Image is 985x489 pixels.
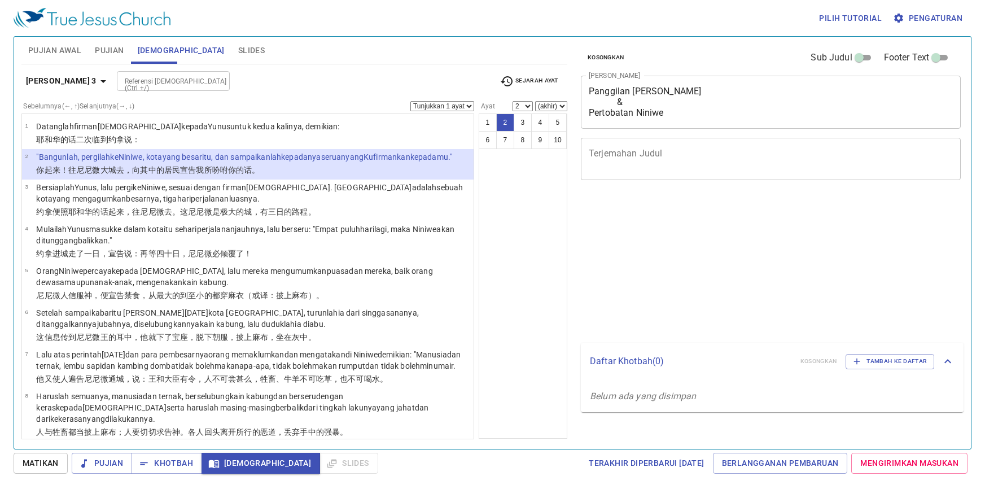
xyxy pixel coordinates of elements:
span: Footer Text [884,51,930,64]
wh376: 回头 [204,427,348,436]
iframe: from-child [576,192,886,339]
wh665: . [323,320,326,329]
wh413: seruan [321,152,453,161]
span: 5 [25,267,28,273]
wh5892: ，有三 [252,207,316,216]
wh7462: dan tidak boleh [365,361,456,370]
span: [DEMOGRAPHIC_DATA] [138,43,225,58]
wh5674: 朝服 [212,333,316,342]
p: 人 [36,426,470,438]
span: Pujian Awal [28,43,81,58]
wh1697: [DEMOGRAPHIC_DATA] [36,183,463,203]
wh3678: ，脱下 [188,333,316,342]
wh6965: ！往尼尼微 [60,165,260,174]
wh120: dan ternak [36,392,428,423]
p: 尼尼微 [36,290,470,301]
wh4109: 。 [308,207,316,216]
b: [PERSON_NAME] 3 [26,74,97,88]
wh5892: yang mengagumkan [52,194,260,203]
textarea: Panggilan [PERSON_NAME] & Pertobatan Niniwe [589,86,953,118]
p: 耶和华 [36,134,339,145]
wh155: , diselubungkannya [130,320,326,329]
button: 7 [496,131,514,149]
wh430: ，便宣告 [92,291,323,300]
span: Mengirimkan Masukan [860,456,958,470]
wh413: [DEMOGRAPHIC_DATA] [36,403,428,423]
wh834: dilakukannya [105,414,155,423]
wh3068: kepada [181,122,339,131]
wh7725: 离开所行的恶 [220,427,348,436]
button: 5 [549,113,567,132]
a: Terakhir Diperbarui [DATE] [584,453,708,474]
wh6996: , mengenakan [133,278,229,287]
wh7969: 日 [276,207,316,216]
wh4428: kota [GEOGRAPHIC_DATA] [36,308,418,329]
wh7462: ，也不可喝 [332,374,388,383]
wh376: Niniwe [36,267,432,287]
wh2199: 尼尼微 [84,374,388,383]
wh1696: 你的话 [228,165,260,174]
wh3427: ia di [295,320,325,329]
wh155: ，披上 [228,333,316,342]
wh3124: 便照耶和华 [52,207,316,216]
span: Berlangganan Pembaruan [722,456,839,470]
p: 你起来 [36,164,452,176]
wh935: 城 [60,249,252,258]
wh8145: 临到约拿 [92,135,140,144]
wh5210: 是极 [212,207,316,216]
wh408: makan rumput [312,361,456,370]
wh1419: itu, dan sampaikanlah [202,152,452,161]
wh430: 。各人 [180,427,348,436]
wh6965: Yunus [36,183,463,203]
span: 8 [25,392,28,399]
wh929: , lembu sapi [59,361,456,370]
wh5060: 到尼尼微 [68,333,316,342]
wh3847: kain kabung [182,278,229,287]
wh3117: perjalanan [36,225,454,245]
span: Terakhir Diperbarui [DATE] [589,456,704,470]
span: Sub Judul [811,51,852,64]
wh7150: yang [345,152,452,161]
wh6685: ，从最大的 [140,291,323,300]
input: Type Bible Reference [120,75,208,88]
span: Pujian [95,43,124,58]
wh2394: 求告 [156,427,348,436]
wh539: kepada [DEMOGRAPHIC_DATA] [36,267,432,287]
wh5921: abu [309,320,326,329]
wh3680: kain kabung [36,392,428,423]
button: Pujian [72,453,132,474]
wh3680: 麻布 [252,333,316,342]
span: 4 [25,225,28,232]
wh5210: 大 [100,165,260,174]
button: 1 [479,113,497,132]
wh6629: 不可吃草 [300,374,388,383]
wh1697: [DEMOGRAPHIC_DATA] [98,122,340,131]
button: Khotbah [132,453,202,474]
button: 8 [514,131,532,149]
wh8242: ；人要切切 [116,427,348,436]
button: Pilih tutorial [815,8,886,29]
wh3212: ，向其中的居民宣告 [124,165,260,174]
wh3680: 麻布 [100,427,348,436]
wh6965: ，往尼尼微 [124,207,316,216]
button: Kosongkan [581,51,631,64]
wh3709: 中的强暴 [308,427,348,436]
wh3124: , lalu pergi [36,183,463,203]
span: 1 [25,123,28,129]
wh3680: kain kabung [200,320,326,329]
wh7969: hari [177,194,260,203]
wh8145: , demikian [302,122,340,131]
wh2940: ，人 [196,374,388,383]
wh2938: 甚么 [236,374,388,383]
wh8242: dan berseru [36,392,428,423]
wh120: 不可尝 [212,374,388,383]
wh5210: 通城，说 [108,374,388,383]
wh582: 信服 [68,291,324,300]
wh4325: 。 [380,374,388,383]
wh3068: 的话 [60,135,141,144]
p: Orang [36,265,470,288]
wh559: ： [132,135,140,144]
wh413: [DATE] [36,308,418,329]
wh929: , berselubung [36,392,428,423]
button: Pengaturan [891,8,967,29]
